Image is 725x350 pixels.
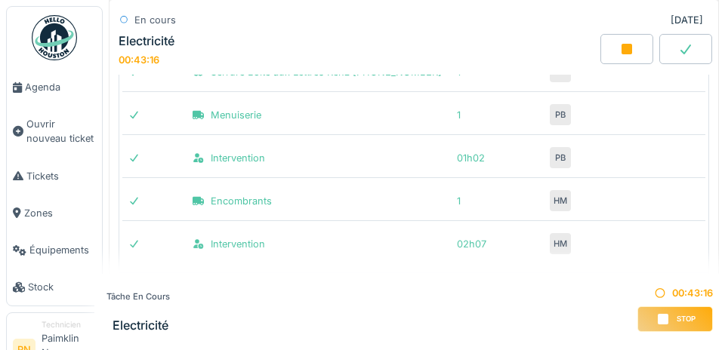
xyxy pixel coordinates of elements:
[7,106,102,157] a: Ouvrir nouveau ticket
[42,319,96,330] div: Technicien
[457,194,542,208] div: 1
[7,269,102,305] a: Stock
[550,190,571,211] div: HM
[7,69,102,106] a: Agenda
[550,147,571,168] div: PB
[457,237,542,251] div: 02h07
[28,280,96,294] span: Stock
[29,243,96,257] span: Équipements
[7,232,102,269] a: Équipements
[119,34,174,48] div: Electricité
[457,151,542,165] div: 01h02
[193,194,449,208] div: Encombrants
[26,117,96,146] span: Ouvrir nouveau ticket
[671,13,703,27] div: [DATE]
[106,290,170,303] div: Tâche en cours
[7,158,102,195] a: Tickets
[193,108,449,122] div: Menuiserie
[32,15,77,60] img: Badge_color-CXgf-gQk.svg
[119,54,159,66] div: 00:43:16
[677,314,696,324] span: Stop
[550,104,571,125] div: PB
[113,318,170,333] h3: Electricité
[26,169,96,183] span: Tickets
[24,206,96,220] span: Zones
[457,108,542,122] div: 1
[7,195,102,232] a: Zones
[637,286,713,300] div: 00:43:16
[193,237,449,251] div: Intervention
[193,151,449,165] div: Intervention
[25,80,96,94] span: Agenda
[134,13,176,27] div: En cours
[550,233,571,254] div: HM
